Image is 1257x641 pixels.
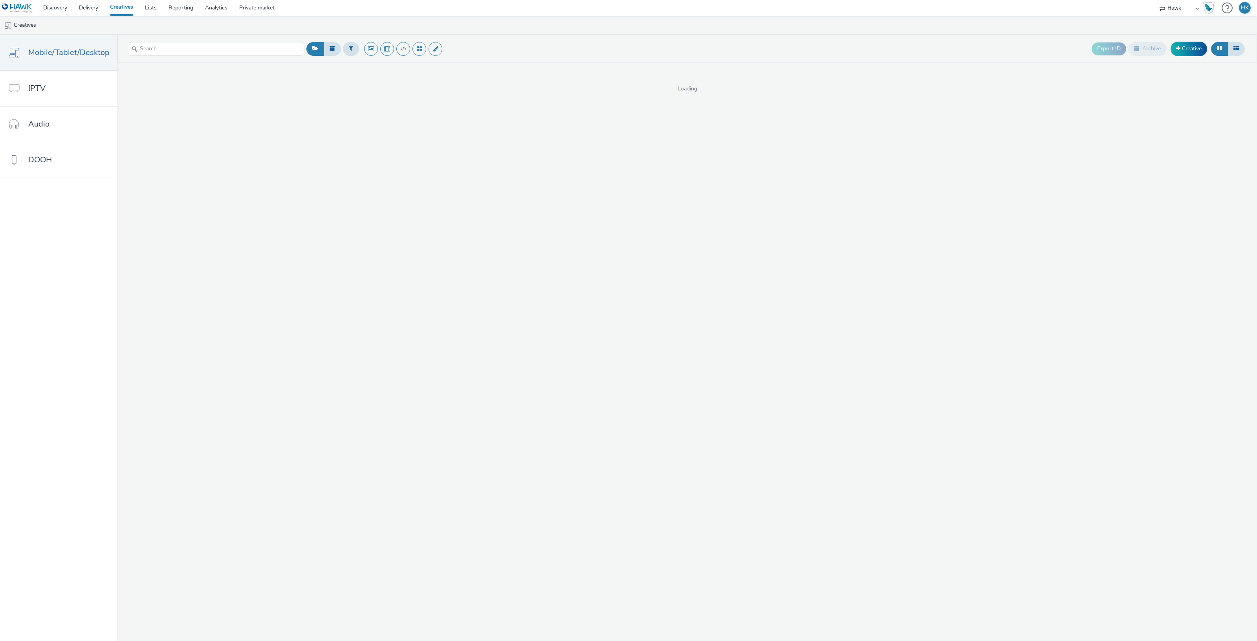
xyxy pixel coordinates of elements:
button: Table [1228,42,1245,55]
a: Creative [1171,42,1207,56]
input: Search... [128,42,304,56]
span: IPTV [28,83,46,94]
span: DOOH [28,154,52,165]
button: Export ID [1092,42,1126,55]
button: Grid [1211,42,1228,55]
span: Loading [117,85,1257,93]
div: HK [1241,2,1249,14]
button: Archive [1128,42,1167,55]
img: mobile [4,22,12,29]
img: Hawk Academy [1203,2,1215,14]
span: Audio [28,118,49,130]
span: Mobile/Tablet/Desktop [28,47,110,58]
a: Hawk Academy [1203,2,1218,14]
img: undefined Logo [2,3,32,13]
